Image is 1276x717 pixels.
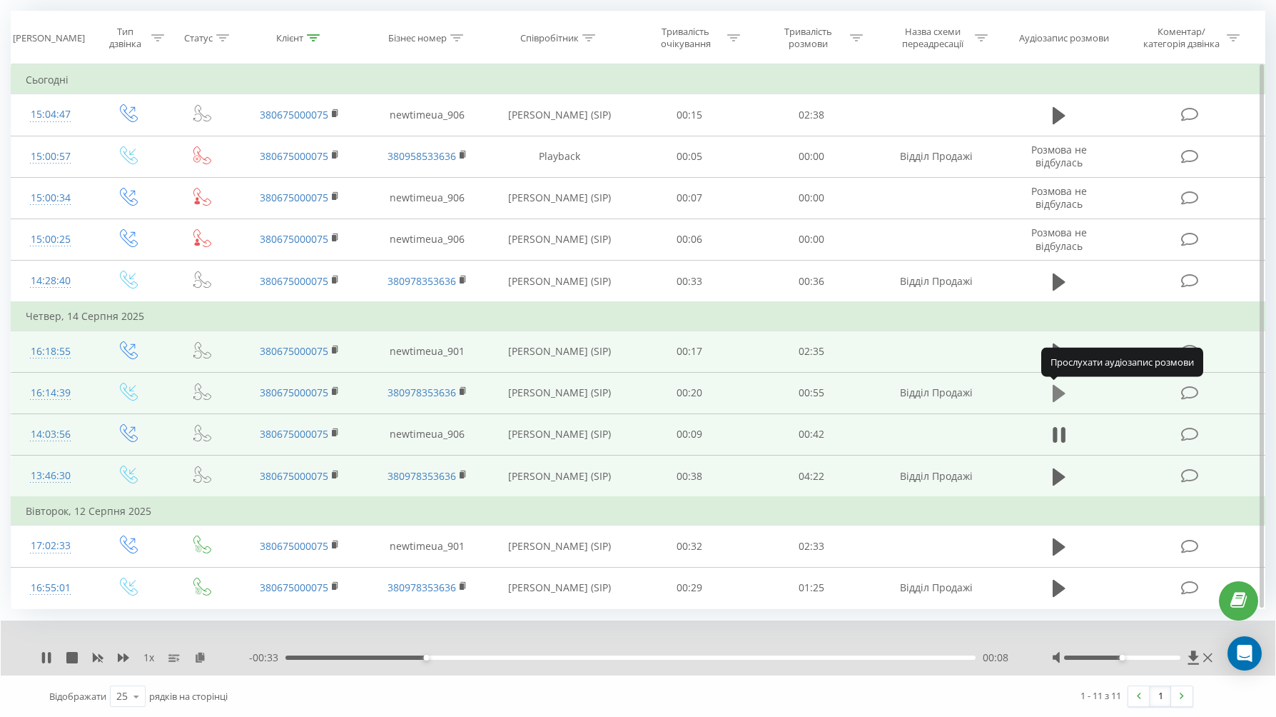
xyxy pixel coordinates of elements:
div: 16:55:01 [26,574,75,602]
td: Відділ Продажі [873,456,1000,498]
td: newtimeua_906 [364,219,491,260]
td: Відділ Продажі [873,261,1000,303]
td: newtimeua_906 [364,177,491,219]
a: 380675000075 [260,386,328,399]
div: 15:00:34 [26,184,75,212]
div: 15:00:57 [26,143,75,171]
td: Вівторок, 12 Серпня 2025 [11,497,1265,526]
td: 02:33 [751,526,874,567]
a: 380675000075 [260,232,328,246]
span: - 00:33 [249,651,285,665]
td: 00:15 [628,94,751,136]
td: 00:42 [751,413,874,455]
div: [PERSON_NAME] [13,32,85,44]
a: 380675000075 [260,274,328,288]
div: 25 [116,689,128,703]
td: 00:36 [751,261,874,303]
td: [PERSON_NAME] (SIP) [491,331,628,372]
td: 00:00 [751,219,874,260]
span: Відображати [49,690,106,703]
span: 1 x [143,651,154,665]
a: 380675000075 [260,191,328,204]
td: [PERSON_NAME] (SIP) [491,94,628,136]
span: Розмова не відбулась [1031,226,1087,252]
a: 380675000075 [260,149,328,163]
div: Open Intercom Messenger [1227,636,1262,671]
a: 380675000075 [260,469,328,483]
div: Коментар/категорія дзвінка [1140,26,1223,50]
td: 00:06 [628,219,751,260]
td: 00:38 [628,456,751,498]
td: Відділ Продажі [873,372,1000,413]
td: [PERSON_NAME] (SIP) [491,372,628,413]
div: Аудіозапис розмови [1019,32,1109,44]
div: 15:00:25 [26,226,75,254]
td: [PERSON_NAME] (SIP) [491,177,628,219]
a: 380978353636 [388,581,456,594]
div: Бізнес номер [388,32,447,44]
td: 00:09 [628,413,751,455]
td: 02:38 [751,94,874,136]
td: 00:17 [628,331,751,372]
div: Співробітник [520,32,579,44]
td: 01:25 [751,567,874,608]
td: Playback [491,136,628,177]
span: Розмова не відбулась [1031,143,1087,169]
a: 380978353636 [388,274,456,288]
td: newtimeua_906 [364,413,491,455]
td: newtimeua_901 [364,526,491,567]
div: 15:04:47 [26,101,75,129]
a: 380978353636 [388,469,456,483]
td: Відділ Продажі [873,136,1000,177]
div: Назва схеми переадресації [895,26,971,50]
div: 17:02:33 [26,532,75,560]
a: 1 [1150,686,1171,706]
td: [PERSON_NAME] (SIP) [491,413,628,455]
a: 380675000075 [260,344,328,358]
span: рядків на сторінці [149,690,228,703]
td: [PERSON_NAME] (SIP) [491,567,628,608]
td: newtimeua_906 [364,94,491,136]
div: Accessibility label [423,655,429,661]
td: 02:35 [751,331,874,372]
div: Прослухати аудіозапис розмови [1041,348,1203,376]
td: [PERSON_NAME] (SIP) [491,219,628,260]
div: 16:18:55 [26,338,75,366]
a: 380675000075 [260,427,328,441]
td: [PERSON_NAME] (SIP) [491,456,628,498]
div: 13:46:30 [26,462,75,490]
a: 380978353636 [388,386,456,399]
a: 380675000075 [260,539,328,553]
td: Четвер, 14 Серпня 2025 [11,302,1265,331]
td: 04:22 [751,456,874,498]
a: 380675000075 [260,108,328,121]
td: 00:00 [751,136,874,177]
div: 14:28:40 [26,267,75,295]
a: 380958533636 [388,149,456,163]
div: 16:14:39 [26,379,75,407]
div: 14:03:56 [26,421,75,448]
div: Тривалість очікування [647,26,724,50]
span: 00:08 [983,651,1008,665]
div: 1 - 11 з 11 [1080,688,1121,703]
div: Статус [184,32,213,44]
td: 00:00 [751,177,874,219]
td: 00:29 [628,567,751,608]
td: Сьогодні [11,66,1265,94]
div: Accessibility label [1120,655,1125,661]
td: Відділ Продажі [873,567,1000,608]
div: Тип дзвінка [102,26,148,50]
span: Розмова не відбулась [1031,184,1087,211]
td: 00:55 [751,372,874,413]
td: 00:33 [628,261,751,303]
div: Клієнт [276,32,303,44]
td: 00:32 [628,526,751,567]
td: [PERSON_NAME] (SIP) [491,261,628,303]
td: newtimeua_901 [364,331,491,372]
td: [PERSON_NAME] (SIP) [491,526,628,567]
div: Тривалість розмови [770,26,846,50]
td: 00:07 [628,177,751,219]
td: 00:20 [628,372,751,413]
td: 00:05 [628,136,751,177]
a: 380675000075 [260,581,328,594]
